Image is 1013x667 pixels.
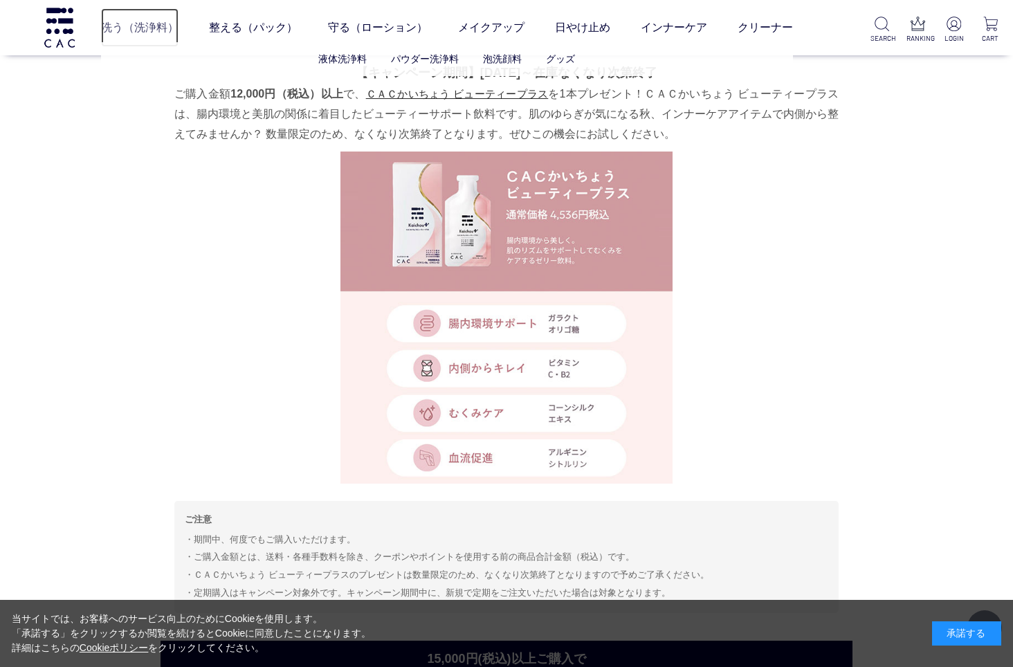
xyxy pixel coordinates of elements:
p: LOGIN [942,33,965,44]
a: 泡洗顔料 [483,53,522,64]
div: 承諾する [932,621,1001,646]
a: 整える（パック） [209,8,298,47]
a: Cookieポリシー [80,642,149,653]
a: ＣＡＣかいちょう ビューティープラス [366,88,549,100]
div: 当サイトでは、お客様へのサービス向上のためにCookieを使用します。 「承諾する」をクリックするか閲覧を続けるとCookieに同意したことになります。 詳細はこちらの をクリックしてください。 [12,612,372,655]
a: 洗う（洗浄料） [101,8,179,47]
p: RANKING [906,33,929,44]
li: ご購入金額とは、送料・各種手数料を除き、クーポンやポイントを使用する前の商品合計金額（税込）です。 [185,549,828,565]
img: goodsR-chart-060506.jpg [340,152,673,484]
li: 期間中、何度でもご購入いただけます。 [185,531,828,548]
a: インナーケア [641,8,707,47]
a: 日やけ止め [555,8,610,47]
p: ご購入金額 で、 を1本プレゼント！ＣＡＣかいちょう ビューティープラスは、腸内環境と美肌の関係に着目したビューティーサポート飲料です。肌のゆらぎが気になる秋、インナーケアアイテムで内側から整え... [174,84,839,145]
a: SEARCH [870,17,893,44]
span: 12,000円（税込）以上 [230,88,343,100]
p: ご注意 [185,511,828,528]
a: 守る（ローション） [328,8,428,47]
a: CART [978,17,1001,44]
a: パウダー洗浄料 [391,53,459,64]
a: RANKING [906,17,929,44]
a: LOGIN [942,17,965,44]
a: グッズ [546,53,575,64]
img: logo [42,8,77,47]
li: 定期購入はキャンペーン対象外です。キャンペーン期間中に、新規で定期をご注文いただいた場合は対象となります。 [185,585,828,601]
li: ＣＡＣかいちょう ビューティープラスのプレゼントは数量限定のため、なくなり次第終了となりますので予めご了承ください。 [185,567,828,583]
a: 液体洗浄料 [318,53,367,64]
p: SEARCH [870,33,893,44]
a: クリーナー [738,8,793,47]
p: CART [978,33,1001,44]
a: メイクアップ [458,8,524,47]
